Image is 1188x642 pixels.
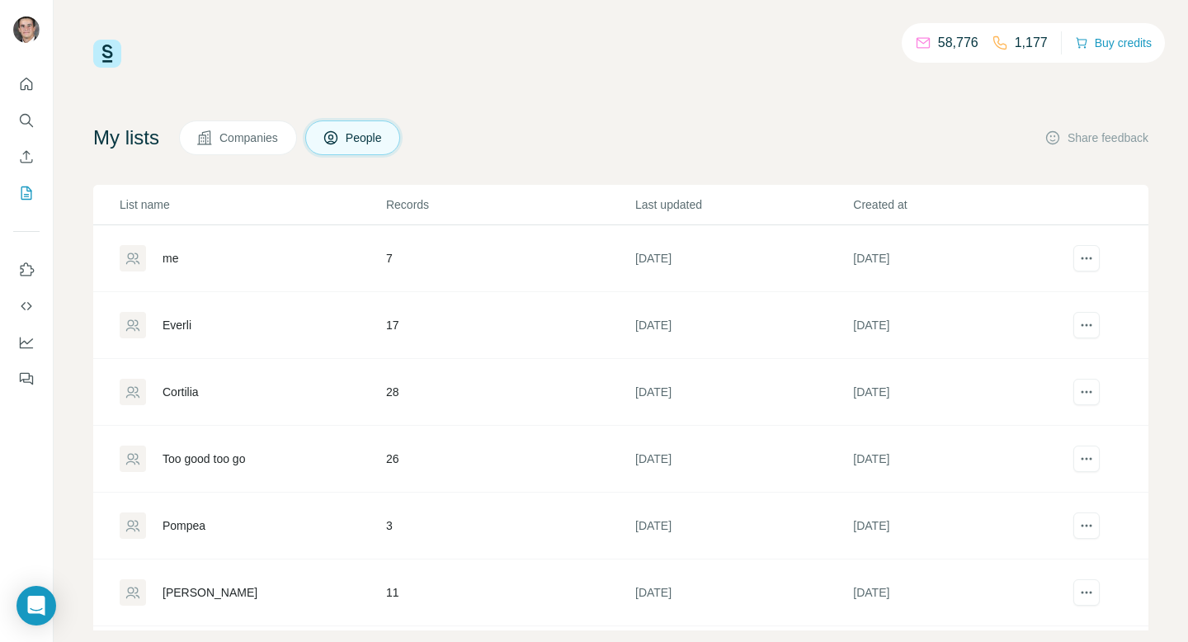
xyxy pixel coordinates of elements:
[1073,446,1100,472] button: actions
[16,586,56,625] div: Open Intercom Messenger
[852,493,1070,559] td: [DATE]
[1075,31,1152,54] button: Buy credits
[634,559,852,626] td: [DATE]
[219,130,280,146] span: Companies
[163,517,205,534] div: Pompea
[1073,512,1100,539] button: actions
[634,225,852,292] td: [DATE]
[385,493,634,559] td: 3
[13,364,40,394] button: Feedback
[852,225,1070,292] td: [DATE]
[163,451,245,467] div: Too good too go
[163,317,191,333] div: Everli
[852,292,1070,359] td: [DATE]
[385,426,634,493] td: 26
[13,291,40,321] button: Use Surfe API
[13,328,40,357] button: Dashboard
[163,384,199,400] div: Cortilia
[385,292,634,359] td: 17
[634,292,852,359] td: [DATE]
[13,178,40,208] button: My lists
[93,125,159,151] h4: My lists
[1015,33,1048,53] p: 1,177
[385,225,634,292] td: 7
[93,40,121,68] img: Surfe Logo
[13,142,40,172] button: Enrich CSV
[163,584,257,601] div: [PERSON_NAME]
[346,130,384,146] span: People
[13,17,40,43] img: Avatar
[1073,312,1100,338] button: actions
[938,33,978,53] p: 58,776
[13,69,40,99] button: Quick start
[385,559,634,626] td: 11
[13,106,40,135] button: Search
[635,196,851,213] p: Last updated
[386,196,634,213] p: Records
[852,426,1070,493] td: [DATE]
[852,559,1070,626] td: [DATE]
[853,196,1069,213] p: Created at
[1044,130,1148,146] button: Share feedback
[120,196,384,213] p: List name
[634,493,852,559] td: [DATE]
[163,250,178,267] div: me
[634,426,852,493] td: [DATE]
[13,255,40,285] button: Use Surfe on LinkedIn
[1073,245,1100,271] button: actions
[634,359,852,426] td: [DATE]
[852,359,1070,426] td: [DATE]
[385,359,634,426] td: 28
[1073,379,1100,405] button: actions
[1073,579,1100,606] button: actions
